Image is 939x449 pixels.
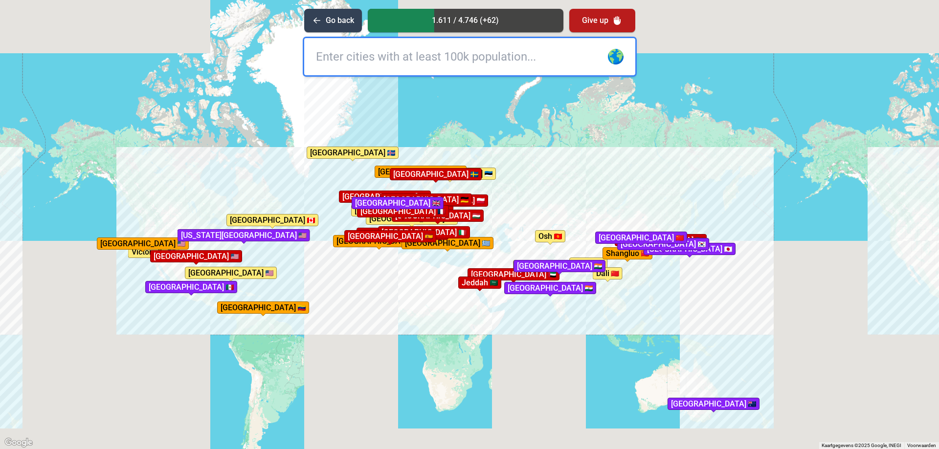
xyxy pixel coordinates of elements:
[150,250,242,262] gmp-advanced-marker: Population: 1.30 million
[387,150,395,155] img: IS
[299,232,307,238] img: US
[485,171,492,176] img: EE
[366,213,458,225] div: [GEOGRAPHIC_DATA]
[402,237,493,249] gmp-advanced-marker: Population: 664.046
[226,214,318,226] gmp-advanced-marker: Population: 105.968
[298,304,306,310] img: VE
[150,250,242,262] div: [GEOGRAPHIC_DATA]
[307,217,315,223] img: CA
[307,147,399,159] gmp-advanced-marker: Population: 118.918
[402,237,493,249] div: [GEOGRAPHIC_DATA]
[217,301,309,314] div: [GEOGRAPHIC_DATA]
[611,270,619,276] img: CN
[178,240,185,246] img: US
[390,168,482,180] gmp-advanced-marker: Population: 1.52 million
[514,260,605,272] gmp-advanced-marker: Population: 10.93 million
[378,226,470,238] div: [GEOGRAPHIC_DATA]
[472,213,480,218] img: HU
[145,281,237,293] div: [GEOGRAPHIC_DATA]
[357,205,449,217] gmp-advanced-marker: Population: 2.14 million
[375,166,467,178] div: [GEOGRAPHIC_DATA]
[344,230,436,242] gmp-advanced-marker: Population: 3.26 million
[217,301,309,314] gmp-advanced-marker: Population: 815.141
[392,210,484,222] div: [GEOGRAPHIC_DATA]
[617,238,709,250] gmp-advanced-marker: Population: 10.35 million
[468,268,559,280] gmp-advanced-marker: Population: 3.48 million
[380,193,472,206] gmp-advanced-marker: Population: 3.43 million
[490,279,498,285] img: SA
[676,235,684,240] img: CN
[380,193,472,206] div: [GEOGRAPHIC_DATA]
[748,401,756,406] img: AU
[644,243,736,255] gmp-advanced-marker: Population: 8.34 million
[585,285,593,291] img: IN
[128,246,179,258] gmp-advanced-marker: Population: 122.225
[569,257,607,270] div: Lhasa
[226,284,234,290] img: MX
[569,9,635,32] button: Give up
[339,191,431,203] div: [GEOGRAPHIC_DATA]
[438,208,446,214] img: FR
[378,226,470,238] gmp-advanced-marker: Population: 2.32 million
[333,235,425,247] gmp-advanced-marker: Population: 517.802
[344,230,436,242] div: [GEOGRAPHIC_DATA]
[178,229,310,241] div: [US_STATE][GEOGRAPHIC_DATA]
[458,277,501,289] gmp-advanced-marker: Population: 4.70 million
[333,235,425,247] div: [GEOGRAPHIC_DATA]
[535,230,565,242] gmp-advanced-marker: Population: 322.164
[569,257,607,270] gmp-advanced-marker: Population: 118.721
[594,263,602,269] img: IN
[593,267,623,279] div: Dali
[178,229,310,241] gmp-advanced-marker: Population: 8.80 million
[366,213,458,225] gmp-advanced-marker: Population: 139.111
[548,271,556,277] img: AE
[231,253,239,259] img: US
[822,443,901,448] span: Kaartgegevens ©2025 Google, INEGI
[504,282,596,294] div: [GEOGRAPHIC_DATA]
[698,241,706,247] img: KR
[304,38,635,75] input: Enter cities with at least 100k population...
[266,270,273,276] img: US
[595,232,687,244] gmp-advanced-marker: Population: 18.96 million
[603,247,652,259] gmp-advanced-marker: Population: 531.696
[461,196,469,202] img: DE
[603,247,652,259] div: Shangluo
[641,250,649,256] img: CN
[2,436,35,449] img: Google
[390,168,482,180] div: [GEOGRAPHIC_DATA]
[425,233,433,239] img: ES
[392,210,484,222] gmp-advanced-marker: Population: 1.74 million
[724,246,732,252] img: JP
[504,282,596,294] gmp-advanced-marker: Population: 12.69 million
[307,147,399,159] div: [GEOGRAPHIC_DATA]
[2,436,35,449] a: Dit gebied openen in Google Maps (er wordt een nieuw venster geopend)
[482,240,490,246] img: GR
[477,197,485,203] img: PL
[357,205,449,217] div: [GEOGRAPHIC_DATA]
[468,268,559,280] div: [GEOGRAPHIC_DATA]
[615,234,707,246] gmp-advanced-marker: Population: 3.22 million
[907,443,936,448] a: Voorwaarden
[368,9,563,32] div: 1.611 / 4.746 (+62)
[644,243,736,255] div: [GEOGRAPHIC_DATA]
[97,237,189,250] gmp-advanced-marker: Population: 864.816
[375,166,467,178] gmp-advanced-marker: Population: 580.000
[352,197,444,209] div: [GEOGRAPHIC_DATA]
[595,232,687,244] div: [GEOGRAPHIC_DATA]
[513,260,605,272] div: [GEOGRAPHIC_DATA]
[513,260,605,272] gmp-advanced-marker: Population: 317.797
[352,197,444,209] gmp-advanced-marker: Population: 8.96 million
[128,246,179,258] div: Victorville
[695,237,703,243] img: KP
[339,191,431,203] gmp-advanced-marker: Population: 1.02 million
[668,398,760,410] gmp-advanced-marker: Population: 5.23 million
[97,237,189,250] div: [GEOGRAPHIC_DATA]
[593,267,623,279] gmp-advanced-marker: Population: 235.305
[535,230,565,242] div: Osh
[304,9,362,32] button: Go back
[432,200,440,206] img: GB
[617,238,709,250] div: [GEOGRAPHIC_DATA]
[351,204,443,216] div: [GEOGRAPHIC_DATA]
[145,281,237,293] gmp-advanced-marker: Population: 12.29 million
